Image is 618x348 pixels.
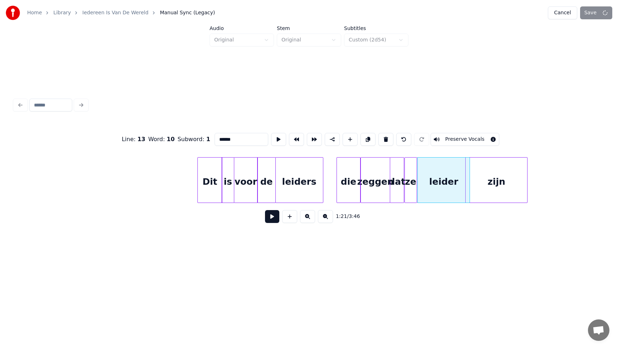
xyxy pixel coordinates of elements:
[122,135,145,144] div: Line :
[137,136,145,143] span: 13
[167,136,175,143] span: 10
[6,6,20,20] img: youka
[206,136,210,143] span: 1
[344,26,408,31] label: Subtitles
[431,133,499,146] button: Toggle
[336,213,353,220] div: /
[277,26,341,31] label: Stem
[336,213,347,220] span: 1:21
[349,213,360,220] span: 3:46
[588,319,609,341] div: Open de chat
[160,9,215,16] span: Manual Sync (Legacy)
[177,135,210,144] div: Subword :
[27,9,215,16] nav: breadcrumb
[548,6,577,19] button: Cancel
[53,9,71,16] a: Library
[27,9,42,16] a: Home
[148,135,175,144] div: Word :
[82,9,148,16] a: Iedereen Is Van De Wereld
[210,26,274,31] label: Audio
